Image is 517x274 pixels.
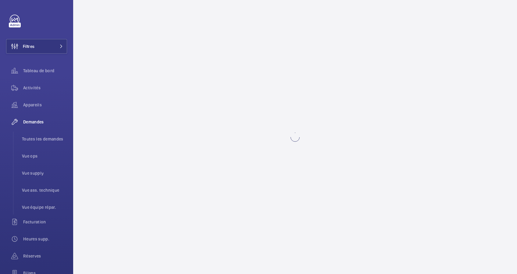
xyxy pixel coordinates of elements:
[6,39,67,54] button: Filtres
[23,43,34,49] span: Filtres
[22,136,67,142] span: Toutes les demandes
[23,85,67,91] span: Activités
[23,68,67,74] span: Tableau de bord
[23,102,67,108] span: Appareils
[23,236,67,242] span: Heures supp.
[23,253,67,259] span: Réserves
[22,170,67,176] span: Vue supply
[22,187,67,193] span: Vue ass. technique
[22,204,67,210] span: Vue équipe répar.
[23,219,67,225] span: Facturation
[22,153,67,159] span: Vue ops
[23,119,67,125] span: Demandes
